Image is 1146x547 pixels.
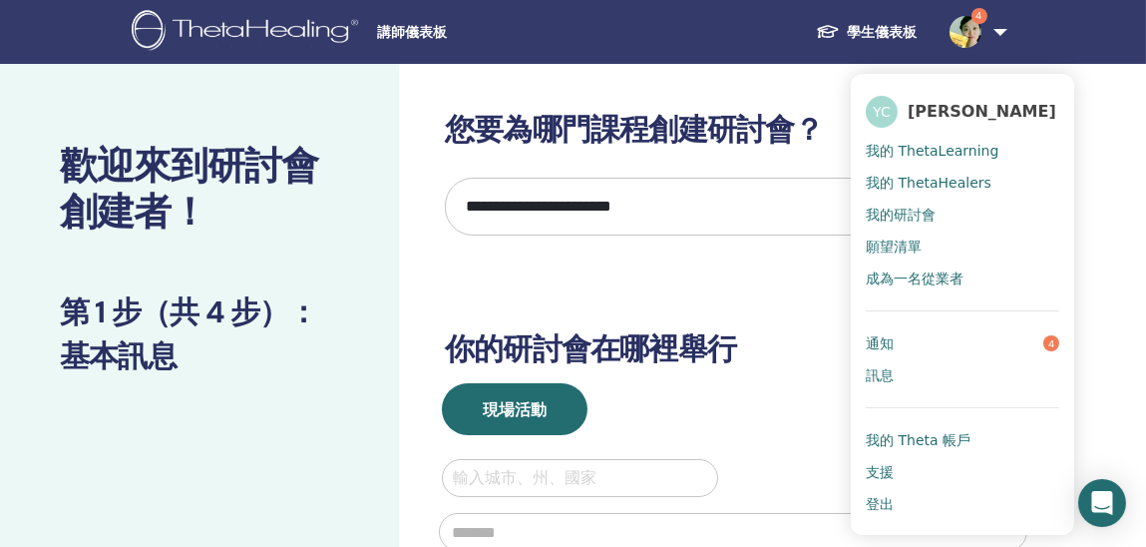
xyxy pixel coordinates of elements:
[866,207,936,223] font: 我的研討會
[866,327,1059,359] a: 通知4
[866,359,1059,391] a: 訊息
[866,143,998,159] font: 我的 ThetaLearning
[132,10,365,55] img: logo.png
[866,496,894,512] font: 登出
[866,167,1059,199] a: 我的 ThetaHealers
[866,89,1059,135] a: YC[PERSON_NAME]
[60,292,288,331] font: 第 1 步（共 4 步）
[800,13,934,51] a: 學生儀表板
[483,399,547,420] font: 現場活動
[442,383,587,435] button: 現場活動
[445,329,736,368] font: 你的研討會在哪裡舉行
[866,367,894,383] font: 訊息
[816,23,840,40] img: graduation-cap-white.svg
[866,488,1059,520] a: 登出
[866,231,1059,263] a: 願望清單
[866,335,894,351] font: 通知
[60,141,318,237] font: 歡迎來到研討會創建者！
[950,16,981,48] img: default.png
[866,239,922,255] font: 願望清單
[866,424,1059,456] a: 我的 Theta 帳戶
[873,104,891,120] font: YC
[377,24,447,40] font: 講師儀表板
[866,135,1059,167] a: 我的 ThetaLearning
[288,292,317,331] font: ：
[866,263,1059,294] a: 成為一名從業者
[1048,337,1054,350] font: 4
[866,175,991,191] font: 我的 ThetaHealers
[445,110,824,149] font: 您要為哪門課程創建研討會？
[866,271,963,286] font: 成為一名從業者
[866,432,970,448] font: 我的 Theta 帳戶
[851,74,1074,535] ul: 4
[848,23,918,41] font: 學生儀表板
[908,102,1056,121] font: [PERSON_NAME]
[976,9,982,22] font: 4
[60,336,177,375] font: 基本訊息
[1078,479,1126,527] div: Open Intercom Messenger
[866,456,1059,488] a: 支援
[866,199,1059,231] a: 我的研討會
[866,464,894,480] font: 支援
